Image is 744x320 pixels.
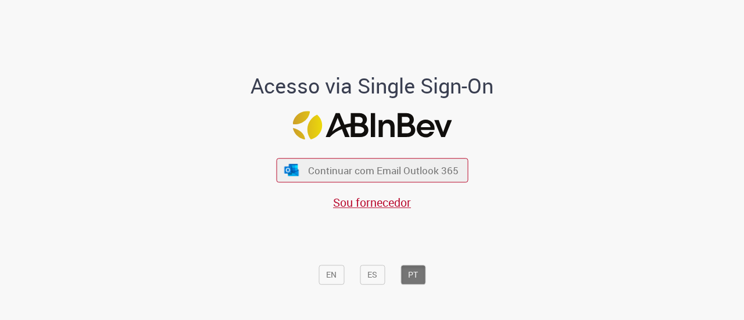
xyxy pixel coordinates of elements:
button: EN [319,265,344,285]
button: ES [360,265,385,285]
button: ícone Azure/Microsoft 360 Continuar com Email Outlook 365 [276,159,468,182]
button: PT [400,265,425,285]
a: Sou fornecedor [333,195,411,210]
img: ícone Azure/Microsoft 360 [284,164,300,176]
img: Logo ABInBev [292,111,452,139]
span: Continuar com Email Outlook 365 [308,164,459,177]
h1: Acesso via Single Sign-On [211,74,534,98]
